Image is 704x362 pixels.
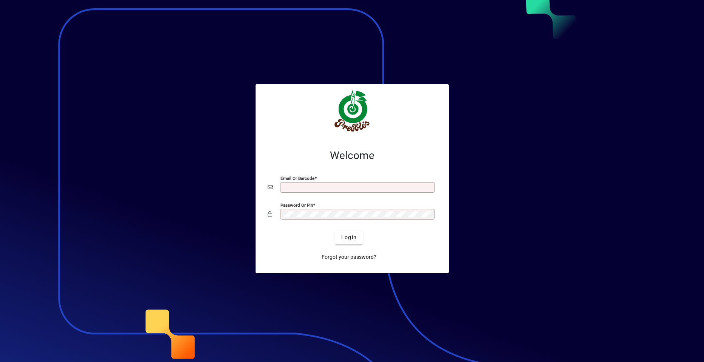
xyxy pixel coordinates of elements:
[322,253,376,261] span: Forgot your password?
[280,175,314,181] mat-label: Email or Barcode
[319,251,379,264] a: Forgot your password?
[280,202,313,207] mat-label: Password or Pin
[335,231,363,244] button: Login
[268,149,437,162] h2: Welcome
[341,234,357,241] span: Login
